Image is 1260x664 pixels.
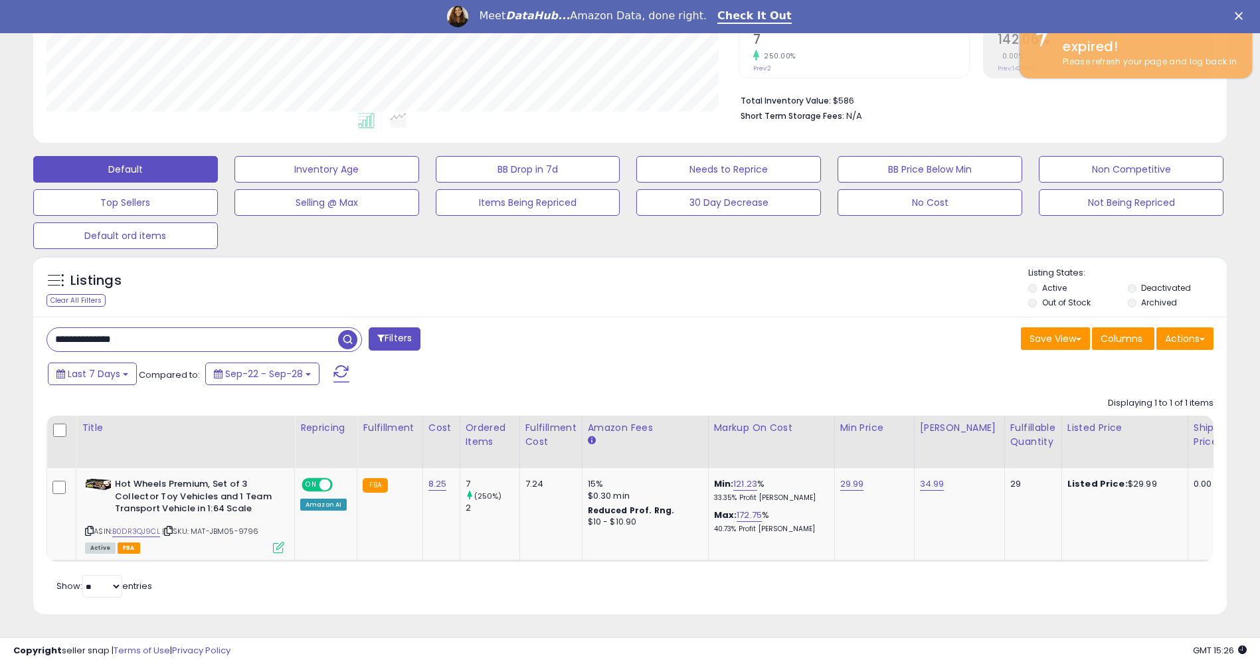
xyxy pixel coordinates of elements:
small: Prev: 142.06% [998,64,1035,72]
div: $10 - $10.90 [588,517,698,528]
a: Terms of Use [114,644,170,657]
div: Displaying 1 to 1 of 1 items [1108,397,1214,410]
div: Your session has expired! [1053,18,1242,56]
div: Fulfillable Quantity [1010,421,1056,449]
a: 8.25 [428,477,447,491]
b: Total Inventory Value: [741,95,831,106]
div: Cost [428,421,454,435]
button: Actions [1156,327,1214,350]
div: 7 [466,478,519,490]
button: Filters [369,327,420,351]
span: OFF [331,479,352,491]
i: DataHub... [505,9,570,22]
img: 41RJG7CQkwL._SL40_.jpg [85,478,112,491]
h2: 142.06% [998,32,1213,50]
h5: Listings [70,272,122,290]
div: [PERSON_NAME] [920,421,999,435]
h2: 7 [753,32,968,50]
span: | SKU: MAT-JBM05-9796 [162,526,259,537]
small: (250%) [474,491,502,501]
div: Repricing [300,421,351,435]
a: B0DR3QJ9CL [112,526,160,537]
a: 121.23 [733,477,757,491]
div: $0.30 min [588,490,698,502]
button: 30 Day Decrease [636,189,821,216]
span: All listings currently available for purchase on Amazon [85,542,116,554]
span: ON [303,479,319,491]
a: Check It Out [717,9,792,24]
button: Selling @ Max [234,189,419,216]
span: Compared to: [139,369,200,381]
span: N/A [846,110,862,122]
button: Needs to Reprice [636,156,821,183]
div: 2 [466,502,519,514]
div: Min Price [840,421,909,435]
div: Fulfillment [363,421,416,435]
li: $586 [741,92,1204,108]
div: Listed Price [1067,421,1182,435]
div: % [714,509,824,534]
div: 29 [1010,478,1051,490]
a: Privacy Policy [172,644,230,657]
button: BB Drop in 7d [436,156,620,183]
a: 172.75 [737,509,762,522]
div: ASIN: [85,478,284,552]
small: Amazon Fees. [588,435,596,447]
div: Amazon AI [300,499,347,511]
span: 2025-10-14 15:26 GMT [1193,644,1247,657]
span: Sep-22 - Sep-28 [225,367,303,380]
div: Title [82,421,289,435]
p: Listing States: [1028,267,1227,280]
div: Ship Price [1194,421,1220,449]
div: 15% [588,478,698,490]
div: % [714,478,824,503]
a: 29.99 [840,477,864,491]
b: Listed Price: [1067,477,1128,490]
p: 33.35% Profit [PERSON_NAME] [714,493,824,503]
button: Default [33,156,218,183]
div: 0.00 [1194,478,1215,490]
label: Out of Stock [1042,297,1091,308]
small: 0.00% [998,51,1024,61]
button: Columns [1092,327,1154,350]
div: 7.24 [525,478,572,490]
p: 40.73% Profit [PERSON_NAME] [714,525,824,534]
div: Markup on Cost [714,421,829,435]
button: BB Price Below Min [838,156,1022,183]
button: Top Sellers [33,189,218,216]
span: FBA [118,542,140,554]
label: Deactivated [1141,282,1191,293]
button: Save View [1021,327,1090,350]
img: Profile image for Georgie [447,6,468,27]
b: Min: [714,477,734,490]
a: 34.99 [920,477,945,491]
b: Max: [714,509,737,521]
label: Active [1042,282,1067,293]
div: Ordered Items [466,421,514,449]
button: Items Being Repriced [436,189,620,216]
button: No Cost [838,189,1022,216]
small: FBA [363,478,387,493]
small: Prev: 2 [753,64,771,72]
span: Show: entries [56,580,152,592]
small: 250.00% [759,51,796,61]
div: Fulfillment Cost [525,421,577,449]
div: $29.99 [1067,478,1178,490]
div: Amazon Fees [588,421,703,435]
div: Close [1235,12,1248,20]
div: seller snap | | [13,645,230,657]
th: The percentage added to the cost of goods (COGS) that forms the calculator for Min & Max prices. [708,416,834,468]
div: Please refresh your page and log back in [1053,56,1242,68]
button: Non Competitive [1039,156,1223,183]
button: Default ord items [33,222,218,249]
button: Not Being Repriced [1039,189,1223,216]
button: Sep-22 - Sep-28 [205,363,319,385]
b: Reduced Prof. Rng. [588,505,675,516]
b: Short Term Storage Fees: [741,110,844,122]
b: Hot Wheels Premium, Set of 3 Collector Toy Vehicles and 1 Team Transport Vehicle in 1:64 Scale [115,478,276,519]
button: Inventory Age [234,156,419,183]
strong: Copyright [13,644,62,657]
button: Last 7 Days [48,363,137,385]
div: Meet Amazon Data, done right. [479,9,707,23]
div: Clear All Filters [46,294,106,307]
